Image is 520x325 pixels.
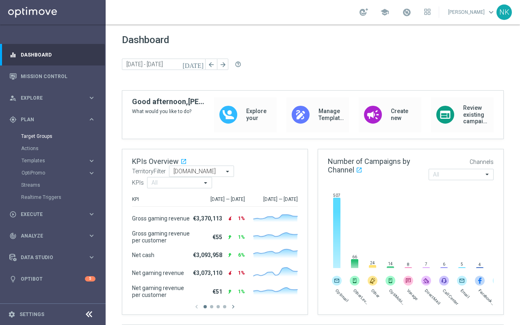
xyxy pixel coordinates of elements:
span: Analyze [21,233,88,238]
div: Actions [21,142,105,155]
i: keyboard_arrow_right [88,157,95,165]
a: Mission Control [21,65,95,87]
i: lightbulb [9,275,17,283]
div: Streams [21,179,105,191]
button: play_circle_outline Execute keyboard_arrow_right [9,211,96,218]
span: Plan [21,117,88,122]
i: track_changes [9,232,17,240]
div: Optibot [9,268,95,290]
div: Data Studio [9,254,88,261]
span: Execute [21,212,88,217]
i: keyboard_arrow_right [88,253,95,261]
div: Dashboard [9,44,95,65]
a: [PERSON_NAME]keyboard_arrow_down [447,6,496,18]
a: Dashboard [21,44,95,65]
div: OptiPromo [22,170,88,175]
button: track_changes Analyze keyboard_arrow_right [9,233,96,239]
button: gps_fixed Plan keyboard_arrow_right [9,116,96,123]
div: Templates [21,155,105,167]
button: Data Studio keyboard_arrow_right [9,254,96,261]
div: Analyze [9,232,88,240]
i: settings [8,311,15,318]
i: gps_fixed [9,116,17,123]
button: person_search Explore keyboard_arrow_right [9,95,96,101]
span: Explore [21,96,88,100]
div: Explore [9,94,88,102]
div: Target Groups [21,130,105,142]
i: keyboard_arrow_right [88,116,95,123]
i: play_circle_outline [9,211,17,218]
a: Target Groups [21,133,84,140]
div: 5 [85,276,95,281]
i: keyboard_arrow_right [88,169,95,177]
a: Settings [19,312,44,317]
i: keyboard_arrow_right [88,232,95,240]
i: equalizer [9,51,17,59]
div: Plan [9,116,88,123]
span: school [380,8,389,17]
div: Execute [9,211,88,218]
button: Mission Control [9,73,96,80]
a: Actions [21,145,84,152]
span: Data Studio [21,255,88,260]
button: Templates keyboard_arrow_right [21,157,96,164]
span: OptiPromo [22,170,80,175]
button: equalizer Dashboard [9,52,96,58]
a: Realtime Triggers [21,194,84,201]
button: OptiPromo keyboard_arrow_right [21,170,96,176]
i: keyboard_arrow_right [88,210,95,218]
a: Optibot [21,268,85,290]
a: Streams [21,182,84,188]
div: Mission Control [9,65,95,87]
div: Realtime Triggers [21,191,105,203]
button: lightbulb Optibot 5 [9,276,96,282]
span: keyboard_arrow_down [487,8,496,17]
i: keyboard_arrow_right [88,94,95,102]
span: Templates [22,158,80,163]
div: NK [496,4,512,20]
i: person_search [9,94,17,102]
div: OptiPromo [21,167,105,179]
div: Templates [22,158,88,163]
